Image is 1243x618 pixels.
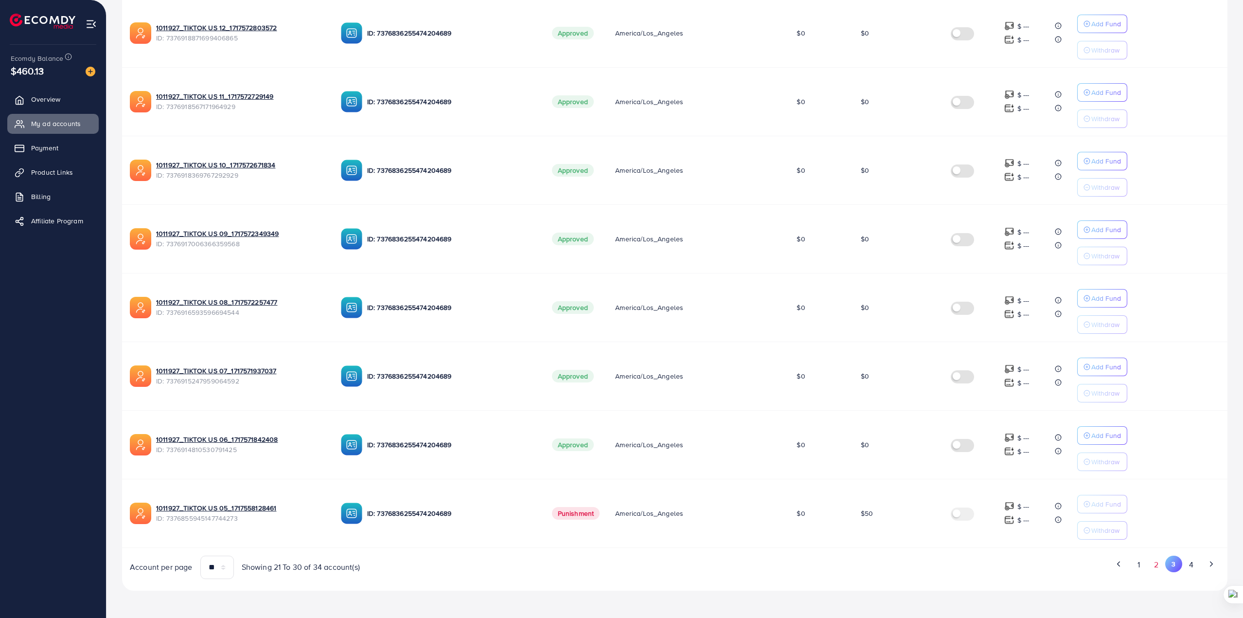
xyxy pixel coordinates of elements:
span: ID: 7376917006366359568 [156,239,325,249]
a: Product Links [7,163,99,182]
span: Account per page [130,562,193,573]
button: Add Fund [1077,83,1127,102]
span: Approved [552,27,594,39]
p: $ --- [1017,20,1030,32]
p: Add Fund [1091,224,1121,236]
img: ic-ba-acc.ded83a64.svg [341,365,362,387]
span: $0 [861,371,869,381]
span: Product Links [31,167,73,177]
p: $ --- [1017,432,1030,444]
p: $ --- [1017,364,1030,375]
span: ID: 7376918567171964929 [156,102,325,111]
span: $0 [861,303,869,312]
p: ID: 7376836255474204689 [367,233,536,245]
img: top-up amount [1004,446,1014,456]
img: top-up amount [1004,240,1014,251]
span: $0 [861,440,869,450]
p: ID: 7376836255474204689 [367,164,536,176]
p: $ --- [1017,158,1030,169]
span: $0 [861,28,869,38]
span: America/Los_Angeles [615,371,683,381]
img: top-up amount [1004,515,1014,525]
span: ID: 7376918871699406865 [156,33,325,43]
div: <span class='underline'>1011927_TIKTOK US 06_1717571842408</span></br>7376914810530791425 [156,435,325,454]
a: My ad accounts [7,114,99,133]
p: Add Fund [1091,18,1121,30]
img: ic-ba-acc.ded83a64.svg [341,503,362,524]
div: <span class='underline'>1011927_TIKTOK US 07_1717571937037</span></br>7376915247959064592 [156,366,325,386]
p: $ --- [1017,240,1030,252]
button: Withdraw [1077,109,1127,128]
p: Add Fund [1091,498,1121,510]
img: ic-ads-acc.e4c84228.svg [130,503,151,524]
p: ID: 7376836255474204689 [367,508,536,519]
span: ID: 7376915247959064592 [156,376,325,386]
span: Approved [552,370,594,382]
p: ID: 7376836255474204689 [367,302,536,313]
span: Billing [31,192,51,201]
span: My ad accounts [31,119,81,128]
div: <span class='underline'>1011927_TIKTOK US 05_1717558128461</span></br>7376855945147744273 [156,503,325,523]
span: Approved [552,301,594,314]
a: 1011927_TIKTOK US 10_1717572671834 [156,160,325,170]
img: top-up amount [1004,501,1014,511]
button: Add Fund [1077,495,1127,513]
span: America/Los_Angeles [615,97,683,107]
button: Go to next page [1203,556,1220,572]
a: Payment [7,138,99,158]
span: $0 [861,234,869,244]
img: ic-ads-acc.e4c84228.svg [130,160,151,181]
p: $ --- [1017,309,1030,320]
span: Approved [552,95,594,108]
img: ic-ba-acc.ded83a64.svg [341,160,362,181]
p: Withdraw [1091,113,1119,125]
img: top-up amount [1004,378,1014,388]
span: $0 [861,97,869,107]
button: Go to page 2 [1148,556,1165,574]
img: top-up amount [1004,172,1014,182]
a: Overview [7,90,99,109]
span: Approved [552,164,594,177]
p: ID: 7376836255474204689 [367,27,536,39]
span: Approved [552,438,594,451]
span: ID: 7376855945147744273 [156,513,325,523]
span: Approved [552,233,594,245]
p: Add Fund [1091,292,1121,304]
img: top-up amount [1004,364,1014,374]
span: America/Los_Angeles [615,440,683,450]
div: <span class='underline'>1011927_TIKTOK US 11_1717572729149</span></br>7376918567171964929 [156,91,325,111]
div: <span class='underline'>1011927_TIKTOK US 10_1717572671834</span></br>7376918369767292929 [156,160,325,180]
div: <span class='underline'>1011927_TIKTOK US 09_1717572349349</span></br>7376917006366359568 [156,229,325,249]
button: Add Fund [1077,220,1127,239]
span: $0 [797,440,805,450]
iframe: Chat [1202,574,1236,611]
p: Withdraw [1091,250,1119,262]
img: top-up amount [1004,35,1014,45]
p: Add Fund [1091,361,1121,373]
span: ID: 7376918369767292929 [156,170,325,180]
img: ic-ads-acc.e4c84228.svg [130,434,151,455]
ul: Pagination [683,556,1220,574]
p: $ --- [1017,34,1030,46]
span: $0 [797,165,805,175]
span: America/Los_Angeles [615,234,683,244]
button: Withdraw [1077,178,1127,197]
button: Go to page 1 [1130,556,1147,574]
img: top-up amount [1004,103,1014,113]
span: Affiliate Program [31,216,83,226]
p: Withdraw [1091,182,1119,193]
a: 1011927_TIKTOK US 09_1717572349349 [156,229,325,238]
a: Affiliate Program [7,211,99,231]
img: ic-ads-acc.e4c84228.svg [130,22,151,44]
span: $0 [861,165,869,175]
img: ic-ba-acc.ded83a64.svg [341,434,362,455]
p: $ --- [1017,377,1030,389]
img: ic-ads-acc.e4c84228.svg [130,228,151,250]
button: Withdraw [1077,453,1127,471]
span: $0 [797,97,805,107]
button: Add Fund [1077,358,1127,376]
img: logo [10,14,75,29]
img: ic-ads-acc.e4c84228.svg [130,297,151,318]
button: Withdraw [1077,384,1127,402]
